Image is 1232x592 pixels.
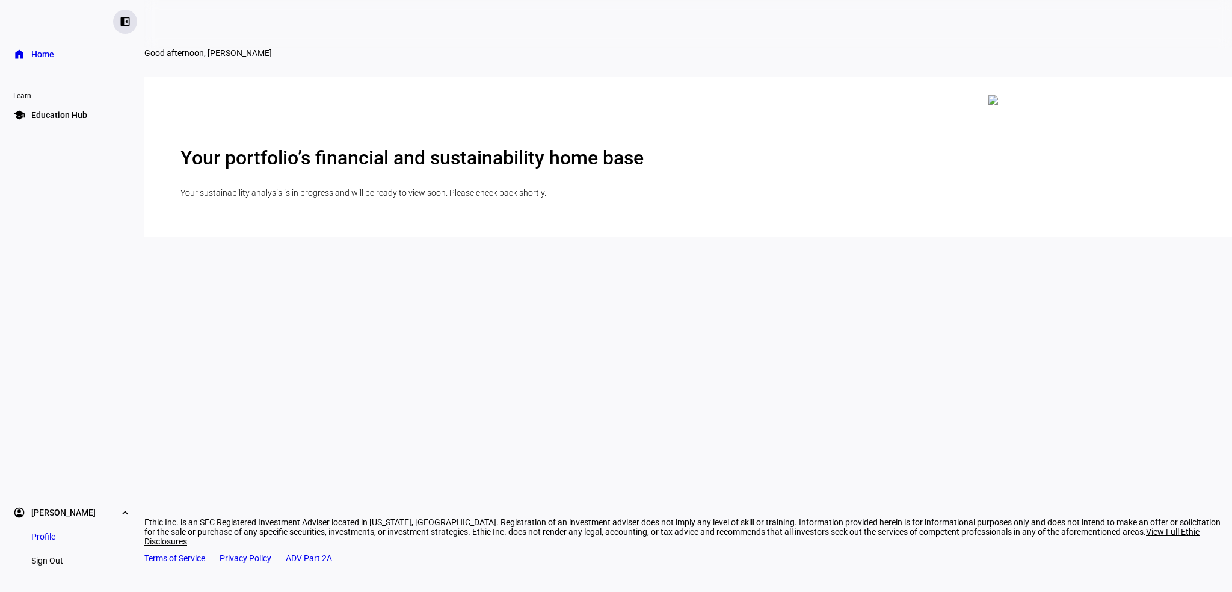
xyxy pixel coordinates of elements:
[119,506,131,519] eth-mat-symbol: expand_more
[7,86,137,103] div: Learn
[180,146,1196,169] h2: Your portfolio’s financial and sustainability home base
[13,109,25,121] eth-mat-symbol: school
[7,42,137,66] a: homeHome
[220,553,271,563] a: Privacy Policy
[31,555,63,567] span: Sign Out
[31,48,54,60] span: Home
[13,48,25,60] eth-mat-symbol: home
[31,506,96,519] span: [PERSON_NAME]
[286,553,332,563] a: ADV Part 2A
[144,48,866,58] div: Good afternoon, Katy
[31,531,55,543] span: Profile
[144,527,1200,546] span: View Full Ethic Disclosures
[144,553,205,563] a: Terms of Service
[13,506,25,519] eth-mat-symbol: account_circle
[31,109,87,121] span: Education Hub
[144,517,1232,546] div: Ethic Inc. is an SEC Registered Investment Adviser located in [US_STATE], [GEOGRAPHIC_DATA]. Regi...
[988,95,1178,105] img: dashboard-multi-overview.svg
[119,16,131,28] eth-mat-symbol: left_panel_close
[22,525,65,549] a: Profile
[180,185,1196,200] p: Your sustainability analysis is in progress and will be ready to view soon. Please check back sho...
